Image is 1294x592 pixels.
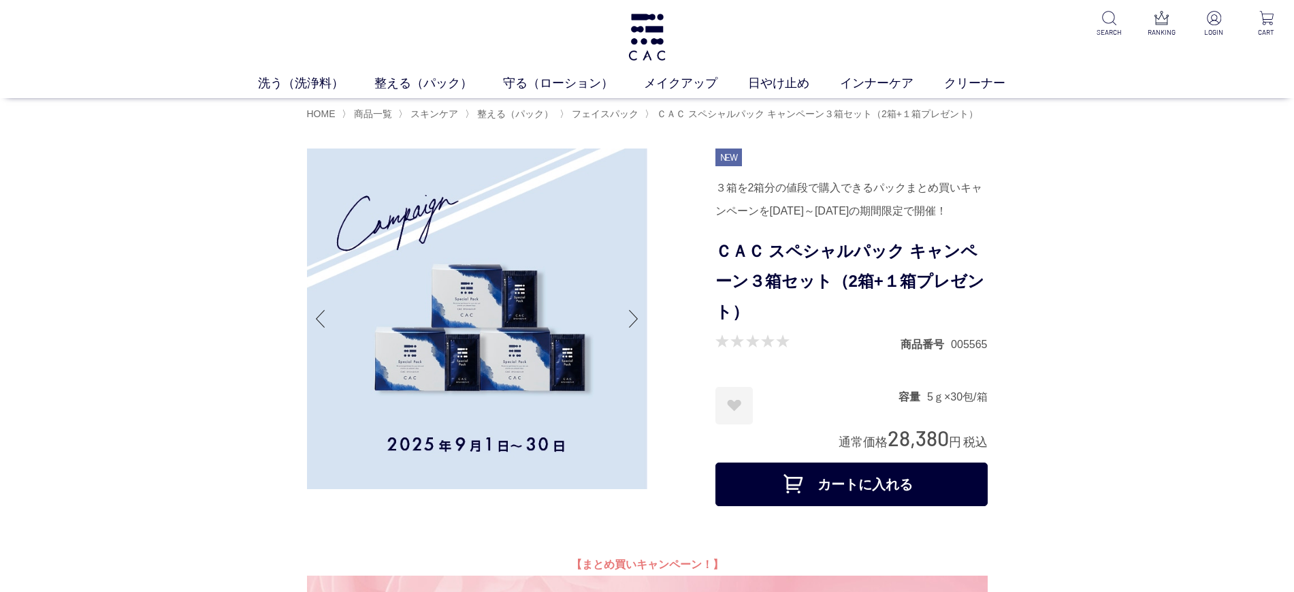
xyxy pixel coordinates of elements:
[22,22,33,33] img: logo_orange.svg
[840,74,944,93] a: インナーケア
[1145,27,1178,37] p: RANKING
[22,35,33,48] img: website_grey.svg
[715,149,743,166] li: NEW
[901,337,951,352] dt: 商品番号
[1197,27,1231,37] p: LOGIN
[949,435,961,449] span: 円
[572,108,638,119] span: フェイスパック
[61,82,114,91] div: ドメイン概要
[143,80,154,91] img: tab_keywords_by_traffic_grey.svg
[1093,11,1126,37] a: SEARCH
[35,35,157,48] div: ドメイン: [DOMAIN_NAME]
[258,74,374,93] a: 洗う（洗浄料）
[398,108,462,121] li: 〉
[657,108,978,119] span: ＣＡＣ スペシャルパック キャンペーン３箱セット（2箱+１箱プレゼント）
[927,390,987,404] dd: 5ｇ×30包/箱
[474,108,553,119] a: 整える（パック）
[374,74,503,93] a: 整える（パック）
[477,108,553,119] span: 整える（パック）
[408,108,458,119] a: スキンケア
[888,425,949,450] span: 28,380
[839,435,888,449] span: 通常価格
[410,108,458,119] span: スキンケア
[354,108,392,119] span: 商品一覧
[1250,11,1283,37] a: CART
[644,74,748,93] a: メイクアップ
[963,435,988,449] span: 税込
[158,82,219,91] div: キーワード流入
[1145,11,1178,37] a: RANKING
[465,108,557,121] li: 〉
[715,387,753,424] a: お気に入りに登録する
[351,108,392,119] a: 商品一覧
[342,108,395,121] li: 〉
[307,149,647,489] img: ＣＡＣ スペシャルパック キャンペーン３箱セット（2箱+１箱プレゼント）
[560,108,642,121] li: 〉
[944,74,1036,93] a: クリーナー
[715,463,988,506] button: カートに入れる
[1197,11,1231,37] a: LOGIN
[503,74,644,93] a: 守る（ローション）
[307,108,336,119] a: HOME
[715,236,988,328] h1: ＣＡＣ スペシャルパック キャンペーン３箱セット（2箱+１箱プレゼント）
[46,80,57,91] img: tab_domain_overview_orange.svg
[1093,27,1126,37] p: SEARCH
[951,337,987,352] dd: 005565
[748,74,840,93] a: 日やけ止め
[569,108,638,119] a: フェイスパック
[899,390,927,404] dt: 容量
[1250,27,1283,37] p: CART
[626,14,668,61] img: logo
[715,176,988,223] div: ３箱を2箱分の値段で購入できるパックまとめ買いキャンペーンを[DATE]～[DATE]の期間限定で開催！
[645,108,982,121] li: 〉
[38,22,67,33] div: v 4.0.25
[654,108,978,119] a: ＣＡＣ スペシャルパック キャンペーン３箱セット（2箱+１箱プレゼント）
[307,554,988,576] p: 【まとめ買いキャンペーン！】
